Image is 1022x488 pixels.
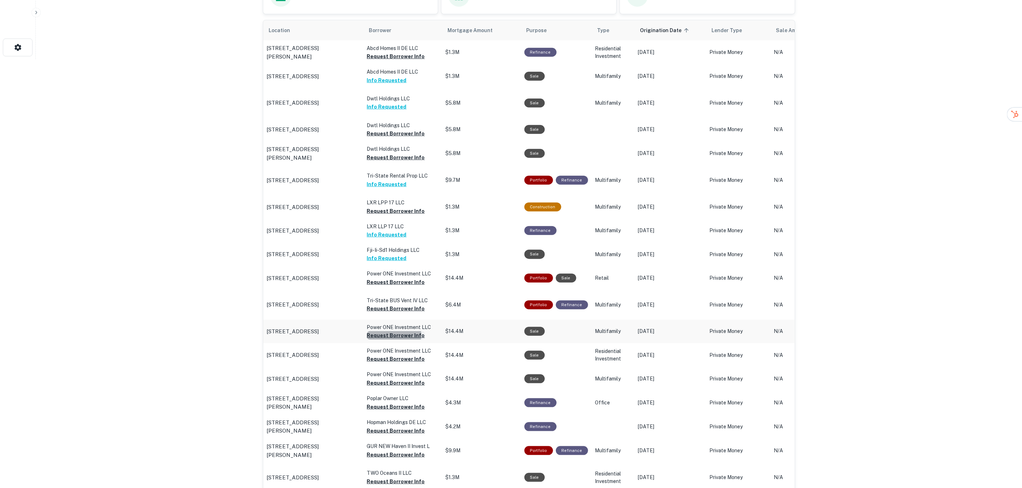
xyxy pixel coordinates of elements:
[710,375,767,383] p: Private Money
[367,331,425,340] button: Request Borrower Info
[556,274,576,283] div: Sale
[267,44,360,61] a: [STREET_ADDRESS][PERSON_NAME]
[774,375,831,383] p: N/A
[267,375,360,383] a: [STREET_ADDRESS]
[524,473,545,482] div: Sale
[524,125,545,134] div: Sale
[267,145,360,162] a: [STREET_ADDRESS][PERSON_NAME]
[524,446,553,455] div: This is a portfolio loan with 4 properties
[267,418,360,435] p: [STREET_ADDRESS][PERSON_NAME]
[367,95,439,103] p: Dwtl Holdings LLC
[706,20,771,40] th: Lender Type
[369,26,392,35] span: Borrower
[524,99,545,108] div: Sale
[524,422,557,431] div: This loan purpose was for refinancing
[267,375,319,383] p: [STREET_ADDRESS]
[267,300,360,309] a: [STREET_ADDRESS]
[638,251,703,258] p: [DATE]
[774,423,831,430] p: N/A
[267,351,319,359] p: [STREET_ADDRESS]
[710,73,767,80] p: Private Money
[556,300,588,309] div: This loan purpose was for refinancing
[367,469,439,477] p: TWO Oceans II LLC
[367,323,439,331] p: Power ONE Investment LLC
[267,300,319,309] p: [STREET_ADDRESS]
[595,203,631,211] p: Multifamily
[527,26,556,35] span: Purpose
[595,251,631,258] p: Multifamily
[367,103,407,111] button: Info Requested
[774,73,831,80] p: N/A
[638,176,703,184] p: [DATE]
[524,176,553,185] div: This is a portfolio loan with 10 properties
[771,20,835,40] th: Sale Amount
[638,73,703,80] p: [DATE]
[638,150,703,157] p: [DATE]
[446,227,517,234] p: $1.3M
[269,26,300,35] span: Location
[638,49,703,56] p: [DATE]
[710,99,767,107] p: Private Money
[638,301,703,309] p: [DATE]
[367,172,439,180] p: Tri-state Rental Prop LLC
[367,246,439,254] p: Fji-ii-sd1 Holdings LLC
[446,474,517,481] p: $1.3M
[774,150,831,157] p: N/A
[267,125,360,134] a: [STREET_ADDRESS]
[774,126,831,133] p: N/A
[267,351,360,359] a: [STREET_ADDRESS]
[367,442,439,450] p: GUR NEW Haven II Invest L
[267,327,319,336] p: [STREET_ADDRESS]
[367,355,425,363] button: Request Borrower Info
[710,447,767,454] p: Private Money
[595,348,631,363] p: Residential Investment
[524,374,545,383] div: Sale
[774,447,831,454] p: N/A
[595,274,631,282] p: Retail
[367,199,439,206] p: LXR LPP 17 LLC
[446,203,517,211] p: $1.3M
[267,442,360,459] p: [STREET_ADDRESS][PERSON_NAME]
[367,121,439,129] p: Dwtl Holdings LLC
[638,423,703,430] p: [DATE]
[446,150,517,157] p: $5.8M
[710,474,767,481] p: Private Money
[367,347,439,355] p: Power ONE Investment LLC
[263,20,363,40] th: Location
[267,226,360,235] a: [STREET_ADDRESS]
[367,418,439,426] p: Hopman Holdings DE LLC
[774,203,831,211] p: N/A
[267,250,319,259] p: [STREET_ADDRESS]
[367,379,425,387] button: Request Borrower Info
[774,474,831,481] p: N/A
[774,328,831,335] p: N/A
[267,203,319,211] p: [STREET_ADDRESS]
[986,431,1022,465] iframe: Chat Widget
[774,49,831,56] p: N/A
[710,176,767,184] p: Private Money
[367,370,439,378] p: Power ONE Investment LLC
[267,99,360,107] a: [STREET_ADDRESS]
[367,270,439,278] p: Power ONE Investment LLC
[446,126,517,133] p: $5.8M
[595,73,631,80] p: Multifamily
[267,176,360,185] a: [STREET_ADDRESS]
[267,250,360,259] a: [STREET_ADDRESS]
[638,399,703,407] p: [DATE]
[446,301,517,309] p: $6.4M
[267,394,360,411] a: [STREET_ADDRESS][PERSON_NAME]
[595,227,631,234] p: Multifamily
[710,301,767,309] p: Private Money
[267,274,319,283] p: [STREET_ADDRESS]
[363,20,442,40] th: Borrower
[710,328,767,335] p: Private Money
[446,352,517,359] p: $14.4M
[710,251,767,258] p: Private Money
[595,328,631,335] p: Multifamily
[638,274,703,282] p: [DATE]
[635,20,706,40] th: Origination Date
[638,447,703,454] p: [DATE]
